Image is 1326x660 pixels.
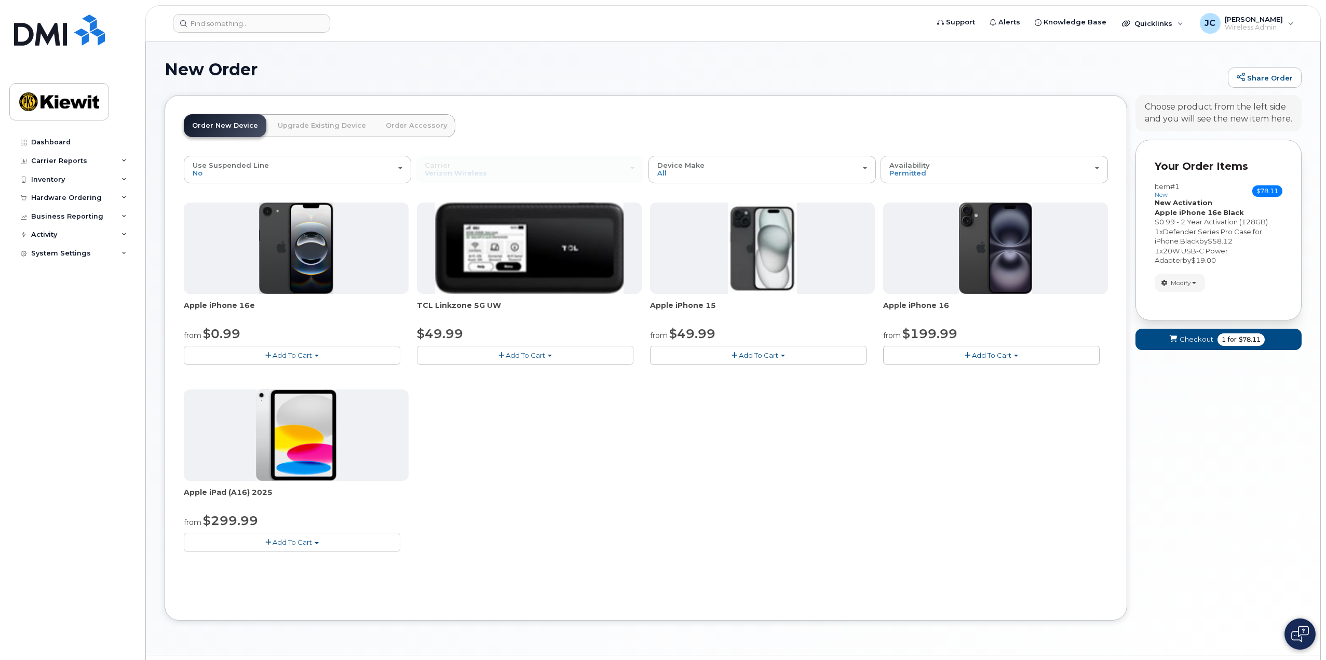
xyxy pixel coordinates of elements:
[184,114,266,137] a: Order New Device
[506,351,545,359] span: Add To Cart
[1145,101,1292,125] div: Choose product from the left side and you will see the new item here.
[1155,274,1205,292] button: Modify
[1155,246,1282,265] div: x by
[1252,185,1282,197] span: $78.11
[193,161,269,169] span: Use Suspended Line
[881,156,1108,183] button: Availability Permitted
[1155,247,1228,265] span: 20W USB-C Power Adapter
[203,326,240,341] span: $0.99
[269,114,374,137] a: Upgrade Existing Device
[1155,159,1282,174] p: Your Order Items
[184,300,409,321] div: Apple iPhone 16e
[1155,247,1159,255] span: 1
[959,203,1032,294] img: iphone_16_plus.png
[1170,182,1180,191] span: #1
[184,518,201,527] small: from
[1180,334,1213,344] span: Checkout
[1291,626,1309,642] img: Open chat
[883,346,1100,364] button: Add To Cart
[650,346,867,364] button: Add To Cart
[256,389,336,481] img: ipad_11.png
[1228,68,1302,88] a: Share Order
[1155,191,1168,198] small: new
[728,203,797,294] img: iphone15.jpg
[657,169,667,177] span: All
[739,351,778,359] span: Add To Cart
[1155,198,1212,207] strong: New Activation
[1155,217,1282,227] div: $0.99 - 2 Year Activation (128GB)
[1222,335,1226,344] span: 1
[1223,208,1244,217] strong: Black
[417,300,642,321] div: TCL Linkzone 5G UW
[165,60,1223,78] h1: New Order
[883,331,901,340] small: from
[1155,208,1222,217] strong: Apple iPhone 16e
[1155,227,1159,236] span: 1
[889,161,930,169] span: Availability
[1155,227,1282,246] div: x by
[184,331,201,340] small: from
[1155,183,1180,198] h3: Item
[184,346,400,364] button: Add To Cart
[1191,256,1216,264] span: $19.00
[417,346,633,364] button: Add To Cart
[203,513,258,528] span: $299.99
[259,203,334,294] img: iphone16e.png
[184,156,411,183] button: Use Suspended Line No
[883,300,1108,321] div: Apple iPhone 16
[1239,335,1261,344] span: $78.11
[377,114,455,137] a: Order Accessory
[650,300,875,321] div: Apple iPhone 15
[1155,227,1262,246] span: Defender Series Pro Case for iPhone Black
[972,351,1011,359] span: Add To Cart
[1208,237,1233,245] span: $58.12
[1135,329,1302,350] button: Checkout 1 for $78.11
[273,351,312,359] span: Add To Cart
[273,538,312,546] span: Add To Cart
[648,156,876,183] button: Device Make All
[657,161,705,169] span: Device Make
[669,326,715,341] span: $49.99
[184,487,409,508] div: Apple iPad (A16) 2025
[889,169,926,177] span: Permitted
[184,533,400,551] button: Add To Cart
[1171,278,1191,288] span: Modify
[193,169,202,177] span: No
[417,326,463,341] span: $49.99
[435,203,624,294] img: linkzone5g.png
[1226,335,1239,344] span: for
[902,326,957,341] span: $199.99
[650,331,668,340] small: from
